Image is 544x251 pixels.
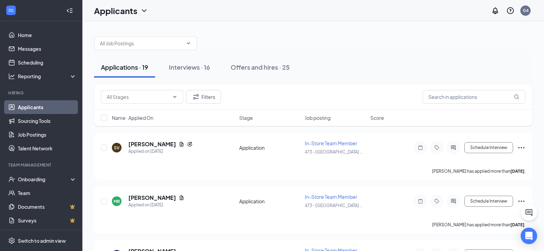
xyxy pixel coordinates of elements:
input: All Stages [107,93,169,101]
svg: Ellipses [517,144,525,152]
span: Job posting [305,114,331,121]
a: Talent Network [18,141,77,155]
svg: ActiveChat [449,198,458,204]
h1: Applicants [94,5,137,16]
svg: Analysis [8,73,15,80]
svg: ChevronDown [186,41,191,46]
h5: [PERSON_NAME] [128,140,176,148]
svg: Note [416,145,425,150]
div: SV [114,145,119,151]
span: In-Store Team Member [305,140,357,146]
svg: Filter [192,93,200,101]
button: Filter Filters [186,90,221,104]
h5: [PERSON_NAME] [128,194,176,202]
svg: Notifications [491,7,499,15]
span: Name · Applied On [112,114,153,121]
a: Scheduling [18,56,77,69]
svg: Collapse [66,7,73,14]
svg: QuestionInfo [506,7,514,15]
button: ChatActive [521,204,537,221]
div: Team Management [8,162,75,168]
svg: Document [179,141,184,147]
svg: Tag [433,198,441,204]
button: Schedule Interview [464,196,513,207]
div: Interviews · 16 [169,63,210,71]
svg: ChevronDown [140,7,148,15]
div: Applications · 19 [101,63,148,71]
input: Search in applications [423,90,525,104]
div: Onboarding [18,176,71,183]
span: 473 - [GEOGRAPHIC_DATA] ... [305,203,363,208]
div: Hiring [8,90,75,96]
div: G4 [523,8,529,13]
div: Offers and hires · 25 [231,63,290,71]
b: [DATE] [510,169,524,174]
a: Messages [18,42,77,56]
button: Schedule Interview [464,142,513,153]
p: [PERSON_NAME] has applied more than . [432,168,525,174]
p: [PERSON_NAME] has applied more than . [432,222,525,228]
svg: ActiveChat [449,145,458,150]
a: Sourcing Tools [18,114,77,128]
a: Team [18,186,77,200]
div: Reporting [18,73,77,80]
svg: ChevronDown [172,94,177,100]
div: Applied on [DATE] [128,148,193,155]
b: [DATE] [510,222,524,227]
div: Open Intercom Messenger [521,228,537,244]
div: MB [114,198,120,204]
span: In-Store Team Member [305,194,357,200]
div: Applied on [DATE] [128,202,184,208]
svg: Note [416,198,425,204]
svg: WorkstreamLogo [8,7,14,14]
div: Application [239,144,301,151]
svg: Ellipses [517,197,525,205]
svg: Document [179,195,184,201]
svg: Settings [8,237,15,244]
a: Home [18,28,77,42]
input: All Job Postings [100,39,183,47]
svg: ChatActive [525,208,533,217]
a: DocumentsCrown [18,200,77,214]
span: Stage [239,114,253,121]
svg: Tag [433,145,441,150]
svg: UserCheck [8,176,15,183]
a: Applicants [18,100,77,114]
span: Score [370,114,384,121]
div: Switch to admin view [18,237,66,244]
svg: Reapply [187,141,193,147]
div: Application [239,198,301,205]
span: 473 - [GEOGRAPHIC_DATA] ... [305,149,363,155]
a: Job Postings [18,128,77,141]
a: SurveysCrown [18,214,77,227]
svg: MagnifyingGlass [514,94,519,100]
